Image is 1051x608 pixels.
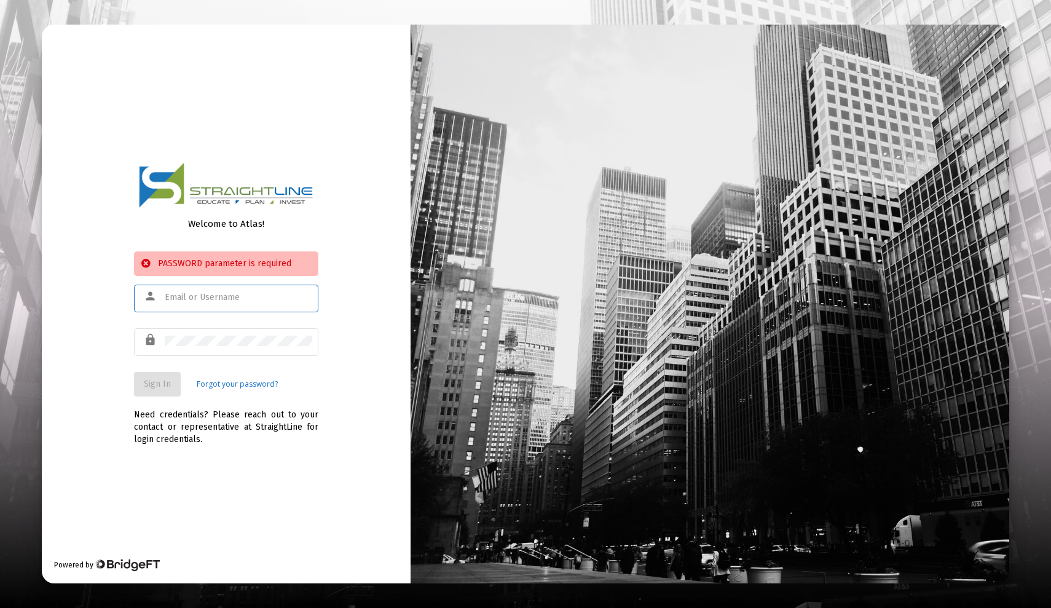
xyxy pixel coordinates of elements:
[144,289,159,304] mat-icon: person
[144,379,171,389] span: Sign In
[134,251,318,276] div: PASSWORD parameter is required
[134,372,181,397] button: Sign In
[134,397,318,446] div: Need credentials? Please reach out to your contact or representative at StraightLine for login cr...
[197,378,278,390] a: Forgot your password?
[54,559,159,571] div: Powered by
[134,218,318,230] div: Welcome to Atlas!
[165,293,312,302] input: Email or Username
[139,162,313,208] img: Logo
[95,559,159,571] img: Bridge Financial Technology Logo
[144,333,159,347] mat-icon: lock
